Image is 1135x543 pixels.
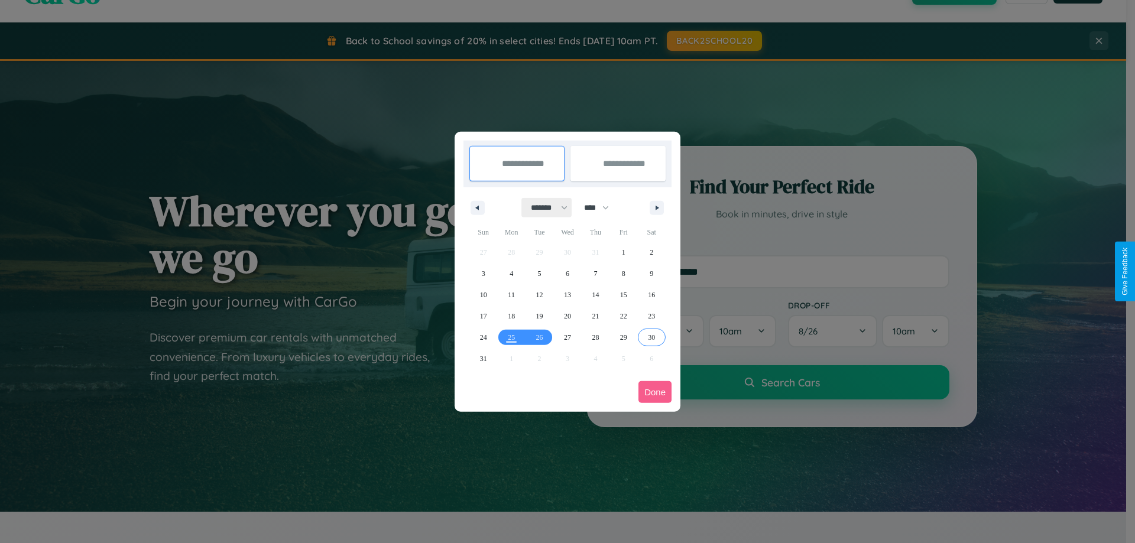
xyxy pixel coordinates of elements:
span: Fri [609,223,637,242]
button: 16 [638,284,666,305]
button: 30 [638,327,666,348]
span: 13 [564,284,571,305]
button: Done [638,381,672,403]
button: 8 [609,263,637,284]
button: 23 [638,305,666,327]
span: 5 [538,263,541,284]
span: Sun [469,223,497,242]
button: 3 [469,263,497,284]
button: 12 [526,284,553,305]
span: 31 [480,348,487,369]
span: 20 [564,305,571,327]
div: Give Feedback [1121,248,1129,295]
button: 14 [582,284,609,305]
button: 31 [469,348,497,369]
span: 16 [648,284,655,305]
span: 24 [480,327,487,348]
span: 29 [620,327,627,348]
button: 1 [609,242,637,263]
span: 14 [592,284,599,305]
span: 10 [480,284,487,305]
button: 22 [609,305,637,327]
button: 10 [469,284,497,305]
span: 28 [592,327,599,348]
button: 20 [553,305,581,327]
button: 5 [526,263,553,284]
span: Thu [582,223,609,242]
span: 21 [592,305,599,327]
span: 1 [622,242,625,263]
button: 7 [582,263,609,284]
button: 13 [553,284,581,305]
span: 11 [508,284,515,305]
span: Tue [526,223,553,242]
span: 17 [480,305,487,327]
span: 22 [620,305,627,327]
span: 30 [648,327,655,348]
span: 7 [594,263,597,284]
span: 18 [508,305,515,327]
button: 21 [582,305,609,327]
span: 15 [620,284,627,305]
span: 23 [648,305,655,327]
button: 24 [469,327,497,348]
span: 6 [566,263,569,284]
button: 26 [526,327,553,348]
span: Sat [638,223,666,242]
span: 3 [482,263,485,284]
span: 19 [536,305,543,327]
span: 25 [508,327,515,348]
button: 15 [609,284,637,305]
button: 29 [609,327,637,348]
span: 8 [622,263,625,284]
button: 2 [638,242,666,263]
button: 11 [497,284,525,305]
span: 26 [536,327,543,348]
span: Wed [553,223,581,242]
button: 25 [497,327,525,348]
span: 9 [650,263,653,284]
button: 27 [553,327,581,348]
button: 6 [553,263,581,284]
span: Mon [497,223,525,242]
button: 18 [497,305,525,327]
span: 2 [650,242,653,263]
span: 4 [510,263,513,284]
span: 12 [536,284,543,305]
button: 19 [526,305,553,327]
span: 27 [564,327,571,348]
button: 9 [638,263,666,284]
button: 28 [582,327,609,348]
button: 17 [469,305,497,327]
button: 4 [497,263,525,284]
